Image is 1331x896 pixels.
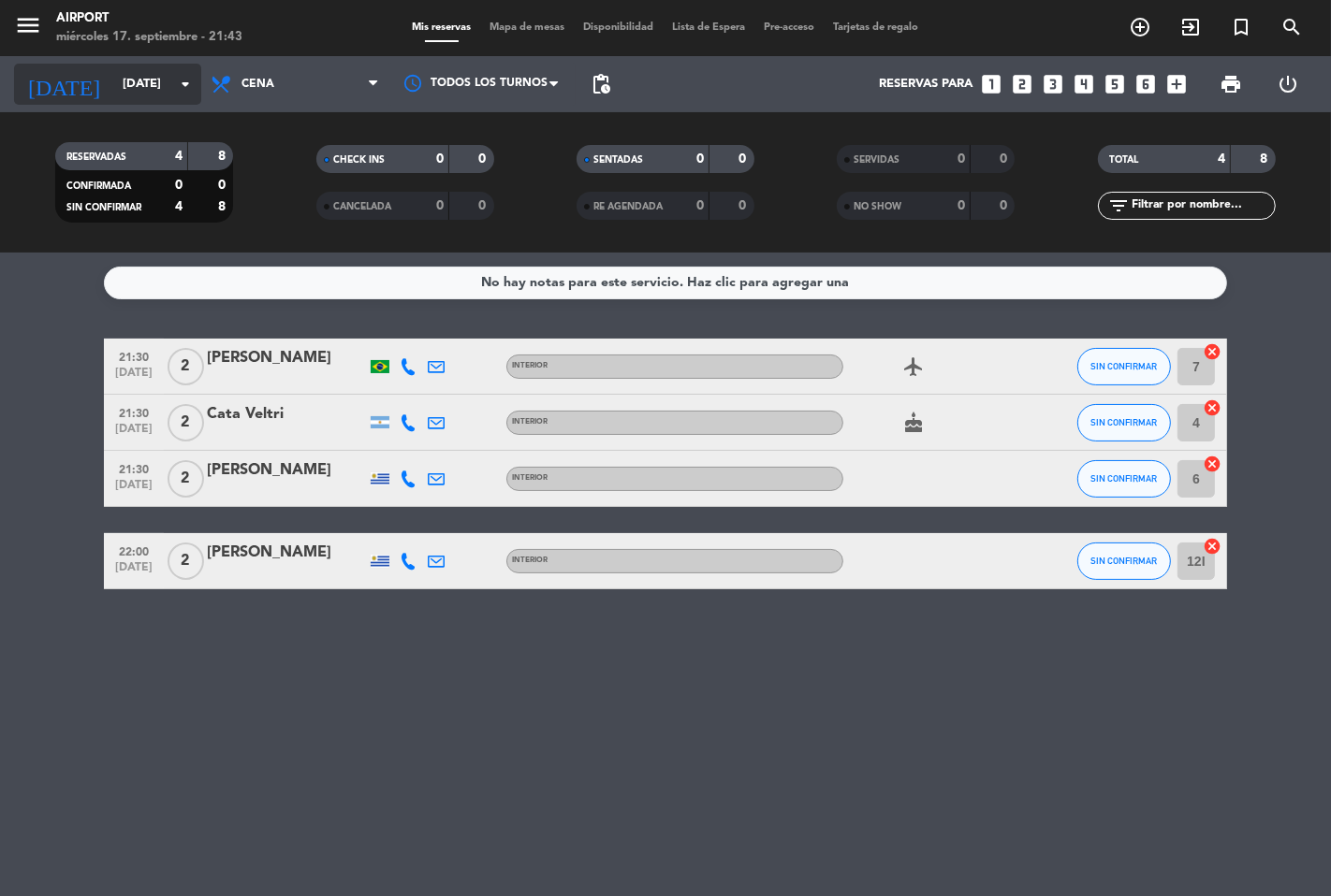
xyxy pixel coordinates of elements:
strong: 4 [1218,152,1225,166]
strong: 0 [958,199,965,212]
div: No hay notas para este servicio. Haz clic para agregar una [482,272,850,294]
div: [PERSON_NAME] [207,458,366,483]
strong: 0 [1000,199,1011,212]
span: Mapa de mesas [481,22,575,33]
strong: 0 [696,152,704,166]
span: [DATE] [110,367,157,388]
button: menu [14,11,42,46]
span: Tarjetas de regalo [825,22,929,33]
strong: 8 [1260,152,1271,166]
strong: 0 [958,152,965,166]
i: cancel [1203,398,1221,417]
span: 21:30 [110,457,157,479]
i: cancel [1203,455,1221,473]
span: 21:30 [110,401,157,423]
span: [DATE] [110,479,157,500]
strong: 0 [739,199,751,212]
strong: 8 [218,150,229,163]
i: looks_5 [1103,72,1127,96]
span: SIN CONFIRMAR [66,203,141,212]
span: 2 [168,542,204,580]
strong: 0 [175,179,183,192]
span: Pre-acceso [755,22,825,33]
span: Disponibilidad [575,22,664,33]
strong: 0 [696,199,704,212]
strong: 4 [175,150,183,163]
span: [DATE] [110,423,157,444]
span: SIN CONFIRMAR [1091,473,1158,484]
strong: 0 [436,152,444,166]
i: looks_3 [1041,72,1065,96]
span: Lista de Espera [664,22,755,33]
span: RESERVADAS [66,152,126,162]
span: 2 [168,404,204,441]
div: Cata Veltri [207,402,366,426]
span: Reservas para [879,77,973,92]
span: NO SHOW [854,202,901,211]
span: 2 [168,348,204,385]
strong: 0 [436,199,444,212]
div: [PERSON_NAME] [207,346,366,370]
i: looks_6 [1134,72,1158,96]
i: menu [14,11,42,39]
span: print [1220,73,1242,95]
i: cancel [1203,537,1221,556]
span: 22:00 [110,540,157,561]
i: exit_to_app [1179,16,1202,38]
strong: 0 [1000,152,1011,166]
button: SIN CONFIRMAR [1077,542,1171,580]
span: TOTAL [1109,155,1138,165]
i: airplanemode_active [902,355,925,378]
span: Mis reservas [403,22,481,33]
i: looks_4 [1072,72,1096,96]
span: pending_actions [590,73,612,95]
span: SIN CONFIRMAR [1091,417,1158,427]
strong: 0 [218,179,229,192]
span: CHECK INS [333,155,385,165]
strong: 4 [175,200,183,213]
input: Filtrar por nombre... [1130,195,1275,216]
span: INTERIOR [512,556,548,564]
span: CONFIRMADA [66,181,131,191]
span: SIN CONFIRMAR [1091,556,1158,566]
i: search [1280,16,1303,38]
i: power_settings_new [1277,73,1299,95]
div: [PERSON_NAME] [207,541,366,565]
span: 2 [168,460,204,498]
i: cake [902,412,925,434]
i: arrow_drop_down [174,73,197,95]
span: INTERIOR [512,362,548,369]
strong: 0 [478,199,490,212]
span: [DATE] [110,561,157,583]
span: SIN CONFIRMAR [1091,361,1158,371]
span: INTERIOR [512,418,548,426]
span: INTERIOR [512,474,548,482]
div: LOG OUT [1260,56,1318,112]
span: SERVIDAS [854,155,900,165]
i: add_box [1164,72,1189,96]
button: SIN CONFIRMAR [1077,404,1171,441]
i: cancel [1203,342,1221,361]
strong: 8 [218,200,229,213]
div: miércoles 17. septiembre - 21:43 [56,28,242,47]
span: RE AGENDADA [593,202,663,211]
span: SENTADAS [593,155,643,165]
strong: 0 [478,152,490,166]
i: add_circle_outline [1129,16,1151,38]
div: Airport [56,9,242,28]
i: filter_list [1107,195,1130,217]
span: Cena [241,78,274,91]
span: CANCELADA [333,202,391,211]
i: turned_in_not [1230,16,1252,38]
span: 21:30 [110,345,157,367]
i: [DATE] [14,64,113,105]
i: looks_one [979,72,1003,96]
button: SIN CONFIRMAR [1077,348,1171,385]
button: SIN CONFIRMAR [1077,460,1171,498]
strong: 0 [739,152,751,166]
i: looks_two [1010,72,1034,96]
